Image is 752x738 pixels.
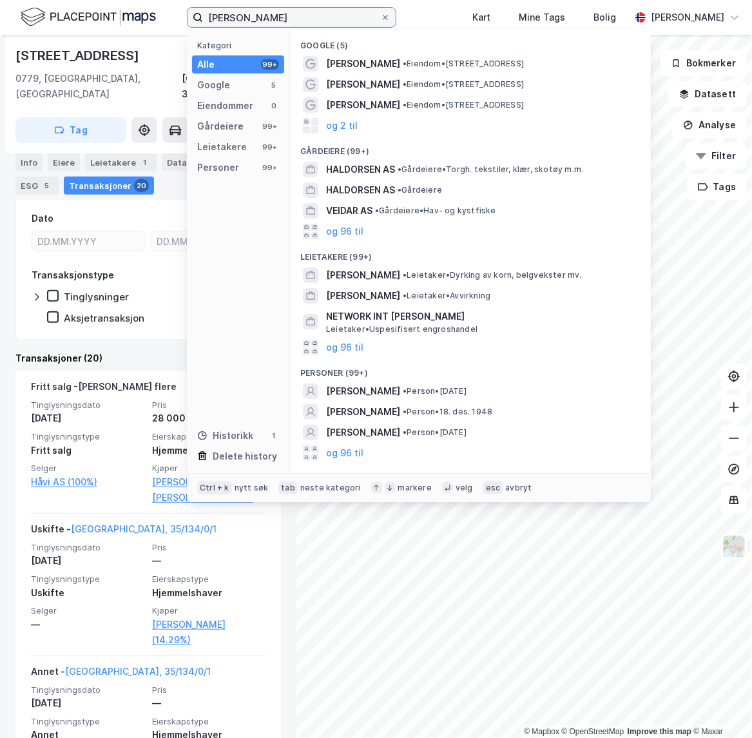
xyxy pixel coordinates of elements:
button: Datasett [668,81,747,107]
div: Transaksjoner [64,177,154,195]
div: 5 [41,179,53,192]
div: Personer [197,160,239,175]
div: [GEOGRAPHIC_DATA], 35/134 [182,71,281,102]
a: [GEOGRAPHIC_DATA], 35/134/0/1 [71,523,217,534]
div: 28 000 000 kr [152,411,265,426]
span: Gårdeiere • Hav- og kystfiske [375,206,496,216]
span: Tinglysningsdato [31,685,144,695]
div: [DATE] [31,411,144,426]
span: [PERSON_NAME] [326,77,400,92]
span: • [403,291,407,300]
div: Gårdeiere [197,119,244,134]
div: Tinglysninger [64,291,129,303]
span: Selger [31,463,144,474]
span: • [403,100,407,110]
span: Person • [DATE] [403,427,467,438]
span: Kjøper [152,605,265,616]
div: [DATE] [31,553,144,568]
div: 5 [269,80,279,90]
div: Historikk [197,428,253,443]
span: [PERSON_NAME] [326,97,400,113]
div: Transaksjonstype [32,267,114,283]
span: • [403,427,407,437]
span: Person • [DATE] [403,386,467,396]
div: Personer (99+) [290,358,651,381]
span: Pris [152,685,265,695]
div: Kart [472,10,490,25]
div: esc [483,481,503,494]
div: 0 [269,101,279,111]
div: Transaksjoner (20) [15,351,281,366]
span: Leietaker • Dyrking av korn, belgvekster mv. [403,270,582,280]
a: Mapbox [524,727,559,736]
div: Dato [32,211,53,226]
div: — [31,617,144,632]
span: • [403,59,407,68]
div: Google [197,77,230,93]
span: [PERSON_NAME] [326,56,400,72]
a: [GEOGRAPHIC_DATA], 35/134/0/1 [65,666,211,677]
div: Alle [197,57,215,72]
div: nytt søk [235,483,269,493]
div: 99+ [261,142,279,152]
div: [PERSON_NAME] [651,10,724,25]
div: Leietakere [85,153,157,171]
span: Tinglysningstype [31,431,144,442]
div: Eiere [48,153,80,171]
span: [PERSON_NAME] [326,425,400,440]
span: • [398,164,401,174]
div: Datasett [162,153,210,171]
div: Delete history [213,449,277,464]
div: Historikk (1) [290,463,651,487]
a: OpenStreetMap [562,727,624,736]
div: Bolig [593,10,616,25]
div: 99+ [261,162,279,173]
button: Tag [15,117,126,143]
span: Gårdeiere • Torgh. tekstiler, klær, skotøy m.m. [398,164,583,175]
span: Person • 18. des. 1948 [403,407,492,417]
span: NETWORK INT [PERSON_NAME] [326,309,635,324]
div: avbryt [505,483,532,493]
a: [PERSON_NAME] (50%), [152,474,265,490]
input: DD.MM.YYYY [151,231,264,251]
div: Gårdeiere (99+) [290,136,651,159]
iframe: Chat Widget [688,676,752,738]
div: Uskifte - [31,521,217,542]
span: [PERSON_NAME] [326,404,400,420]
div: 0779, [GEOGRAPHIC_DATA], [GEOGRAPHIC_DATA] [15,71,182,102]
div: 20 [134,179,149,192]
span: • [375,206,379,215]
button: og 96 til [326,445,363,461]
span: Selger [31,605,144,616]
div: Google (5) [290,30,651,53]
div: Leietakere [197,139,247,155]
button: Filter [685,143,747,169]
span: HALDORSEN AS [326,162,395,177]
div: [DATE] [31,695,144,711]
span: • [403,407,407,416]
div: Kategori [197,41,284,50]
span: [PERSON_NAME] [326,288,400,304]
span: Leietaker • Uspesifisert engroshandel [326,324,477,335]
button: Bokmerker [660,50,747,76]
div: Ctrl + k [197,481,232,494]
span: Eiendom • [STREET_ADDRESS] [403,59,524,69]
span: [PERSON_NAME] [326,267,400,283]
div: 1 [269,431,279,441]
div: — [152,695,265,711]
div: Annet - [31,664,211,685]
span: • [403,270,407,280]
span: [PERSON_NAME] [326,384,400,399]
div: Hjemmelshaver [152,443,265,458]
div: Hjemmelshaver [152,585,265,601]
a: Håvi AS (100%) [31,474,144,490]
button: og 2 til [326,118,358,133]
div: velg [456,483,473,493]
span: Eierskapstype [152,574,265,585]
button: og 96 til [326,224,363,239]
div: Mine Tags [519,10,565,25]
div: Uskifte [31,585,144,601]
button: og 96 til [326,340,363,355]
span: Pris [152,400,265,411]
